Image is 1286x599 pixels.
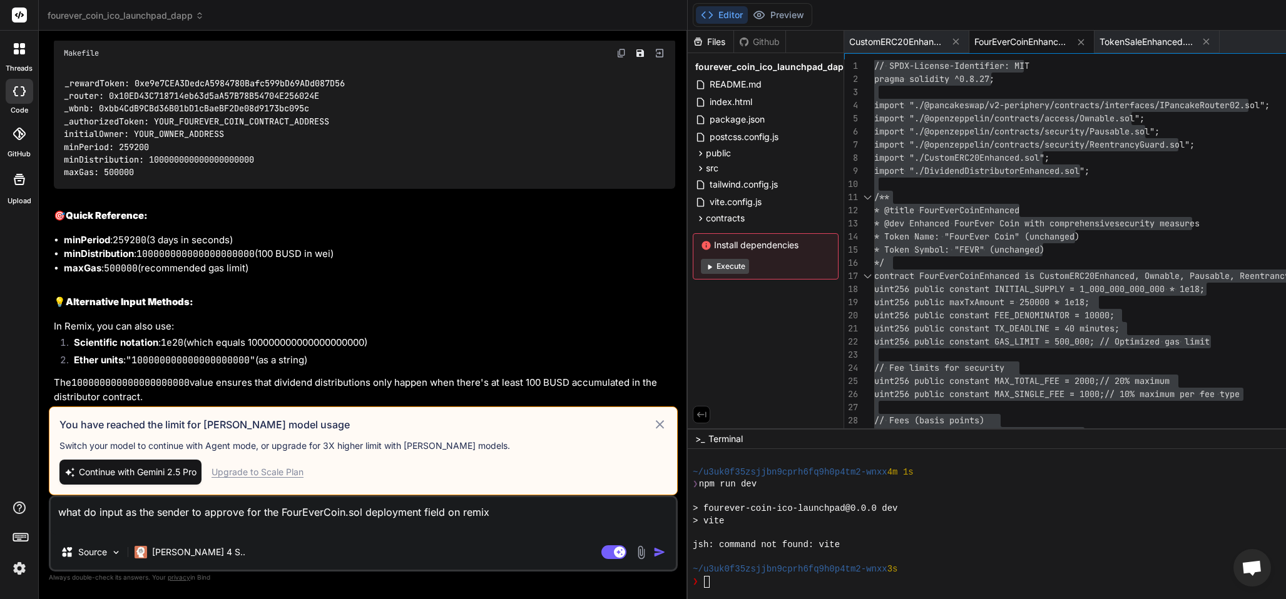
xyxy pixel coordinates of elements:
code: 1e20 [161,336,183,349]
span: * @dev Enhanced FourEver Coin with comprehensive [874,218,1115,229]
div: 7 [844,138,858,151]
div: Files [688,36,733,48]
span: _rewardToken: 0xe9e7CEA3DedcA5984780Bafc599bD69ADd087D56 [64,78,345,89]
label: Upload [8,196,31,206]
div: 22 [844,335,858,348]
span: Makefile [64,48,99,58]
span: uint256 public constant INITIAL_SUPPLY = 1_000 [874,283,1105,294]
span: uint256 public constant GAS_LIMIT = 500_000; / [874,336,1105,347]
span: maxGas: 500000 [64,167,134,178]
span: ~/u3uk0f35zsjjbn9cprh6fq9h0p4tm2-wnxx [693,563,887,575]
img: attachment [634,545,648,560]
code: 100000000000000000000 [136,248,255,260]
img: Claude 4 Sonnet [135,546,147,558]
img: Pick Models [111,547,121,558]
code: "100000000000000000000" [126,354,255,366]
span: uint256 public constant MAX_SINGLE_FEE = 1000; [874,388,1105,400]
span: // SPDX-License-Identifier: MIT [874,60,1029,71]
h3: You have reached the limit for [PERSON_NAME] model usage [59,417,653,432]
span: minPeriod: 259200 [64,141,149,153]
span: initialOwner: YOUR_OWNER_ADDRESS [64,128,224,139]
p: In Remix, you can also use: [54,320,675,334]
h2: 🎯 [54,209,675,223]
strong: Scientific notation [74,336,158,348]
span: // Fees (basis points) [874,415,984,426]
li: : (recommended gas limit) [64,261,675,276]
div: 16 [844,256,858,269]
span: minDistribution: 100000000000000000000 [64,154,254,165]
span: es; [1105,323,1120,334]
div: 26 [844,388,858,401]
span: import "./DividendDistributorEnhanced.sol"; [874,165,1090,176]
span: contract FourEverCoinEnhanced is CustomERC20Enhanc [874,270,1125,281]
span: e.sol"; [1125,126,1160,137]
span: privacy [168,573,190,581]
strong: minPeriod [64,234,110,246]
span: > fourever-coin-ico-launchpad@0.0.0 dev [693,503,897,515]
div: 25 [844,375,858,388]
span: / Optimized gas limit [1105,336,1210,347]
span: * Token Name: "FourEver Coin" (unchanged) [874,231,1079,242]
span: _router: 0x10ED43C718714eb63d5aA57B78B54704E256024E [64,90,319,101]
strong: maxGas [64,262,101,274]
span: index.html [708,94,753,109]
span: ❯ [693,478,699,490]
span: Continue with Gemini 2.5 Pro [79,466,196,478]
span: * @title FourEverCoinEnhanced [874,204,1019,216]
span: 0; [1105,310,1115,321]
span: import "./@openzeppelin/contracts/access/Ownable.s [874,113,1125,124]
div: 18 [844,283,858,296]
li: : (as a string) [64,353,675,371]
div: 17 [844,269,858,283]
div: Click to collapse the range. [859,191,875,204]
span: fourever_coin_ico_launchpad_dapp [48,9,204,22]
div: 12 [844,204,858,217]
span: package.json [708,112,766,127]
span: ncyGuard.sol"; [1125,139,1195,150]
span: postcss.config.js [708,129,780,144]
p: Source [78,546,107,558]
span: > vite [693,515,724,527]
textarea: what do input as the sender to approve for the FourEverCoin.sol deployment field on remix [51,497,676,535]
div: 1 [844,59,858,73]
h2: 💡 [54,295,675,310]
span: Terminal [708,433,743,445]
a: Open chat [1233,549,1271,586]
span: contracts [706,212,745,224]
span: ❯ [693,576,699,588]
button: Execute [701,259,749,274]
div: 14 [844,230,858,243]
code: 100000000000000000000 [71,376,190,389]
strong: Alternative Input Methods: [66,296,193,308]
label: code [11,105,28,116]
span: import "./CustomERC20Enhanced.sol"; [874,152,1049,163]
span: fourever_coin_ico_launchpad_dapp [695,61,849,73]
div: 10 [844,178,858,191]
strong: Quick Reference: [66,209,148,221]
span: src [706,162,718,174]
img: icon [653,546,666,558]
span: _wbnb: 0xbb4CdB9CBd36B01bD1cBaeBF2De08d9173bc095c [64,103,309,114]
p: The value ensures that dividend distributions only happen when there's at least 100 BUSD accumula... [54,376,675,404]
p: Always double-check its answers. Your in Bind [49,571,678,583]
span: FourEverCoinEnhanced.sol [974,36,1068,48]
span: import "./@openzeppelin/contracts/security/Reentra [874,139,1125,150]
div: 11 [844,191,858,204]
p: Switch your model to continue with Agent mode, or upgrade for 3X higher limit with [PERSON_NAME] ... [59,440,667,452]
img: Open in Browser [654,48,665,59]
button: Preview [748,6,809,24]
strong: minDistribution [64,248,134,259]
div: 23 [844,348,858,361]
div: Click to collapse the range. [859,269,875,283]
span: npm run dev [699,478,757,490]
div: 28 [844,414,858,427]
button: Editor [696,6,748,24]
code: 500000 [104,262,138,274]
span: ~/u3uk0f35zsjjbn9cprh6fq9h0p4tm2-wnxx [693,466,887,478]
div: Github [734,36,785,48]
span: uint256 public constant FEE_DENOMINATOR = 1000 [874,310,1105,321]
div: 4 [844,99,858,112]
div: 24 [844,361,858,375]
button: Continue with Gemini 2.5 Pro [59,460,202,485]
span: pragma solidity ^0.8.27; [874,73,994,84]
